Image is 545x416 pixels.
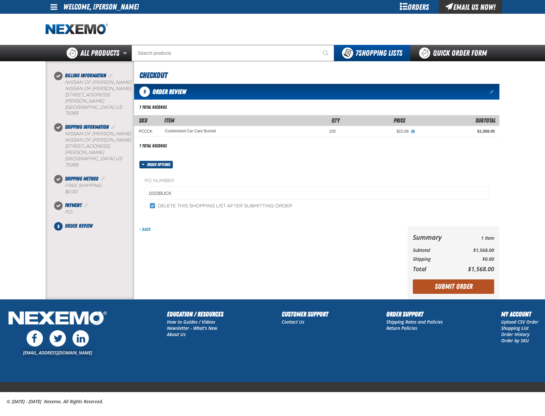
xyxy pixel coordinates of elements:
b: Nissan of [PERSON_NAME] [65,131,131,137]
h2: Customer Support [282,309,328,319]
div: P.O. [65,209,134,216]
span: 5 [54,222,63,231]
li: Shipping Information. Step 2 of 5. Completed [58,123,134,175]
th: Total [413,264,455,274]
span: 100 [329,129,335,134]
h2: My Account [501,309,538,319]
span: US [115,104,122,110]
span: All Products [80,47,119,59]
th: Subtotal [413,246,455,255]
span: [STREET_ADDRESS] [65,92,110,98]
b: Nissan of [PERSON_NAME] [65,80,131,85]
li: Payment. Step 4 of 5. Completed [58,201,134,222]
span: Qty [332,117,340,124]
span: $1,568.00 [468,265,494,273]
a: Edit Shipping Method [100,176,106,182]
span: Order Review [152,88,186,96]
a: Home [46,24,108,35]
li: Shipping Method. Step 3 of 5. Completed [58,175,134,202]
label: PO Number [145,178,489,184]
a: How to Guides / Videos [167,319,215,325]
a: Upload CSV Order [501,319,538,325]
a: Edit Billing Information [108,72,114,79]
td: PCCCK [134,126,160,137]
strong: $0.00 [65,189,77,195]
span: Checkout [139,71,167,80]
span: Price [394,117,405,124]
span: Nissan of [PERSON_NAME] [65,137,131,143]
a: Order by SKU [501,337,529,344]
a: Contact Us [282,319,304,325]
bdo: 75069 [65,110,78,116]
span: Item [164,117,174,124]
a: Edit Shipping Information [110,124,117,130]
td: $0.00 [455,255,494,264]
button: You have 7 Shopping Lists. Open to view details [334,45,410,61]
h2: Education / Resources [167,309,223,319]
button: View All Prices for Customized Car Care Bucket [409,129,417,135]
input: Delete this shopping list after submitting order [150,203,155,208]
a: Shipping Rates and Policies [386,319,443,325]
strong: 7 [355,48,358,58]
th: Summary [413,232,455,243]
a: Return Policies [386,325,417,331]
span: US [115,156,122,161]
img: Nexemo logo [46,24,108,35]
span: [GEOGRAPHIC_DATA] [65,104,114,110]
span: [GEOGRAPHIC_DATA] [65,156,114,161]
div: $15.68 [345,129,409,134]
a: Quick Order Form [410,45,499,61]
bdo: 75069 [65,162,78,168]
span: Subtotal [475,117,495,124]
button: Submit Order [413,279,494,294]
a: Edit Payment [83,202,90,208]
div: 1 total records [139,143,167,149]
a: Back [139,227,151,232]
button: Start Searching [318,45,334,61]
a: Edit items [490,89,495,94]
button: Order options [139,161,173,168]
li: Billing Information. Step 1 of 5. Completed [58,72,134,123]
a: Shopping List [501,325,529,331]
a: Newsletter - What's New [167,325,217,331]
span: [PERSON_NAME] [65,150,104,155]
span: Nissan of [PERSON_NAME] [65,86,131,91]
td: 1 Item [455,232,494,243]
a: Customized Car Care Bucket [165,129,216,133]
span: Shipping Method [65,176,98,182]
span: 5 [139,86,150,97]
input: Search [131,45,334,61]
span: Payment [65,202,82,208]
span: [STREET_ADDRESS] [65,143,110,149]
div: $1,568.00 [418,129,495,134]
a: SKU [139,117,147,124]
span: [PERSON_NAME] [65,98,104,104]
nav: Checkout steps. Current step is Order Review. Step 5 of 5 [53,72,134,230]
a: [EMAIL_ADDRESS][DOMAIN_NAME] [23,350,92,356]
span: Order Review [65,223,92,229]
li: Order Review. Step 5 of 5. Not Completed [58,222,134,230]
span: Billing Information [65,72,106,79]
span: Shopping Lists [355,48,402,58]
td: $1,568.00 [455,246,494,255]
div: Free Shipping: [65,183,134,195]
span: Shipping Information [65,124,109,130]
th: Shipping [413,255,455,264]
div: 1 total records [139,104,167,110]
a: Order History [501,331,530,337]
label: Delete this shopping list after submitting order [150,203,292,209]
button: Open All Products pages [121,45,131,61]
a: About Us [167,331,186,337]
img: Nexemo Logo [7,309,109,329]
h2: Order Support [386,309,443,319]
span: Order options [147,161,173,168]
